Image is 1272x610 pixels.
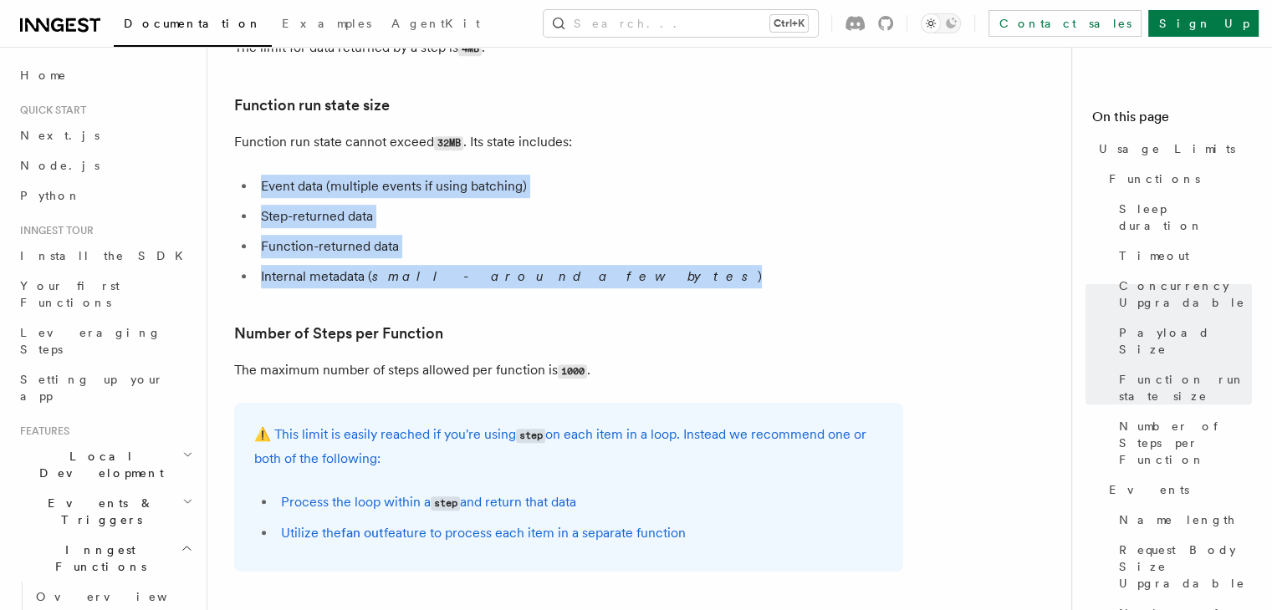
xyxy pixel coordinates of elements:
[13,535,197,582] button: Inngest Functions
[13,241,197,271] a: Install the SDK
[282,17,371,30] span: Examples
[1119,201,1252,234] span: Sleep duration
[234,94,390,117] a: Function run state size
[381,5,490,45] a: AgentKit
[20,249,193,262] span: Install the SDK
[1119,277,1252,311] span: Concurrency Upgradable
[20,279,120,309] span: Your first Functions
[341,525,384,541] a: fan out
[13,180,197,211] a: Python
[434,136,463,150] code: 32MB
[254,423,883,470] p: ⚠️ This limit is easily reached if you're using on each item in a loop. Instead we recommend one ...
[1112,505,1252,535] a: Name length
[1119,511,1236,528] span: Name length
[1119,418,1252,468] span: Number of Steps per Function
[1112,535,1252,598] a: Request Body Size Upgradable
[1112,411,1252,475] a: Number of Steps per Function
[1102,475,1252,505] a: Events
[13,441,197,488] button: Local Development
[13,104,86,117] span: Quick start
[256,205,903,228] li: Step-returned data
[256,175,903,198] li: Event data (multiple events if using batching)
[13,424,69,438] span: Features
[1109,481,1189,498] span: Events
[1119,371,1252,404] span: Function run state size
[276,521,883,545] li: Utilize the feature to process each item in a separate function
[20,159,100,172] span: Node.js
[20,189,81,202] span: Python
[20,373,164,403] span: Setting up your app
[1112,241,1252,271] a: Timeout
[1119,247,1189,264] span: Timeout
[20,67,67,84] span: Home
[1112,318,1252,364] a: Payload Size
[13,60,197,90] a: Home
[1109,170,1200,187] span: Functions
[114,5,272,47] a: Documentation
[13,364,197,411] a: Setting up your app
[1112,194,1252,241] a: Sleep duration
[921,13,961,33] button: Toggle dark mode
[1099,140,1235,157] span: Usage Limits
[13,495,182,528] span: Events & Triggers
[234,322,443,345] a: Number of Steps per Function
[256,235,903,258] li: Function-returned data
[1112,364,1252,411] a: Function run state size
[1119,324,1252,358] span: Payload Size
[234,130,903,155] p: Function run state cannot exceed . Its state includes:
[391,17,480,30] span: AgentKit
[276,491,883,515] li: Process the loop within a and return that data
[13,318,197,364] a: Leveraging Steps
[13,224,94,237] span: Inngest tour
[372,268,758,284] em: small - around a few bytes
[13,541,181,575] span: Inngest Functions
[458,42,482,56] code: 4MB
[272,5,381,45] a: Examples
[1092,134,1252,164] a: Usage Limits
[124,17,262,30] span: Documentation
[20,326,161,356] span: Leveraging Steps
[431,496,460,511] code: step
[234,358,903,383] p: The maximum number of steps allowed per function is .
[13,120,197,150] a: Next.js
[13,271,197,318] a: Your first Functions
[13,448,182,481] span: Local Development
[1119,541,1252,592] span: Request Body Size Upgradable
[13,150,197,180] a: Node.js
[1112,271,1252,318] a: Concurrency Upgradable
[516,429,545,443] code: step
[1102,164,1252,194] a: Functions
[770,15,808,32] kbd: Ctrl+K
[1148,10,1259,37] a: Sign Up
[558,364,587,379] code: 1000
[234,36,903,60] p: The limit for data returned by a step is .
[988,10,1142,37] a: Contact sales
[20,129,100,142] span: Next.js
[13,488,197,535] button: Events & Triggers
[544,10,818,37] button: Search...Ctrl+K
[1092,107,1252,134] h4: On this page
[36,590,208,603] span: Overview
[256,265,903,288] li: Internal metadata ( )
